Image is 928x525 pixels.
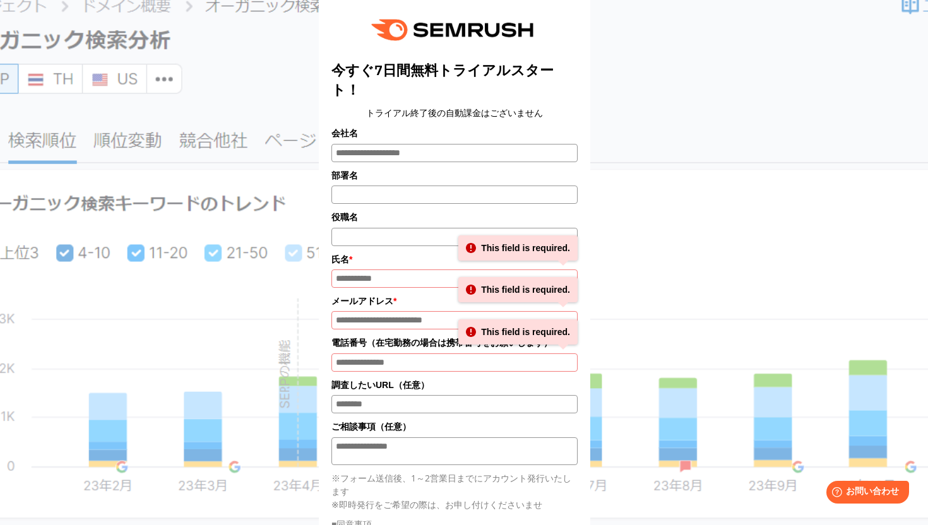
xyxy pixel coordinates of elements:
label: 役職名 [331,210,578,224]
label: ご相談事項（任意） [331,420,578,434]
h2: 今すぐ7日間無料トライアルスタート！ [331,61,578,100]
label: 調査したいURL（任意） [331,378,578,392]
label: 部署名 [331,168,578,182]
p: ※フォーム送信後、1～2営業日までにアカウント発行いたします ※即時発行をご希望の際は、お申し付けくださいませ [331,471,578,511]
label: 氏名 [331,252,578,266]
img: image [362,6,547,54]
label: 電話番号（在宅勤務の場合は携帯番号をお願いします） [331,336,578,350]
iframe: Help widget launcher [816,476,914,511]
label: 会社名 [331,126,578,140]
div: This field is required. [458,235,578,261]
label: メールアドレス [331,294,578,308]
div: This field is required. [458,277,578,302]
center: トライアル終了後の自動課金はございません [331,106,578,120]
div: This field is required. [458,319,578,345]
